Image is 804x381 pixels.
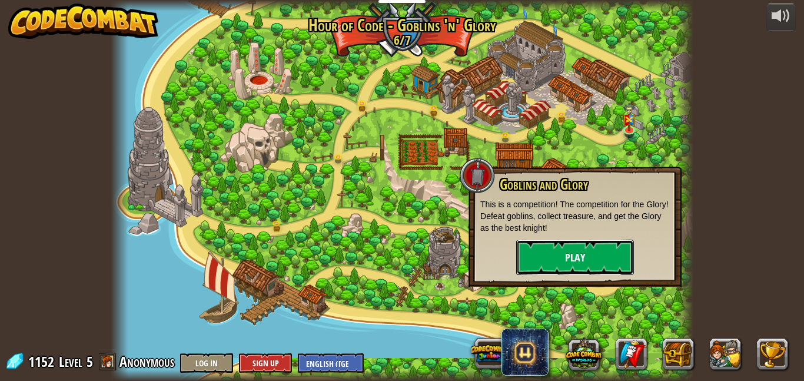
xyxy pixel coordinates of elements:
span: Level [59,352,82,372]
button: Adjust volume [766,4,796,31]
p: This is a competition! The competition for the Glory! Defeat goblins, collect treasure, and get t... [480,198,670,234]
span: Anonymous [119,352,174,371]
span: 5 [87,352,93,371]
img: CodeCombat - Learn how to code by playing a game [8,4,159,39]
img: level-banner-multiplayer.png [622,103,636,130]
button: Log In [180,353,233,373]
button: Play [516,240,634,275]
span: Goblins and Glory [500,174,588,194]
span: 1152 [28,352,58,371]
button: Sign Up [239,353,292,373]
